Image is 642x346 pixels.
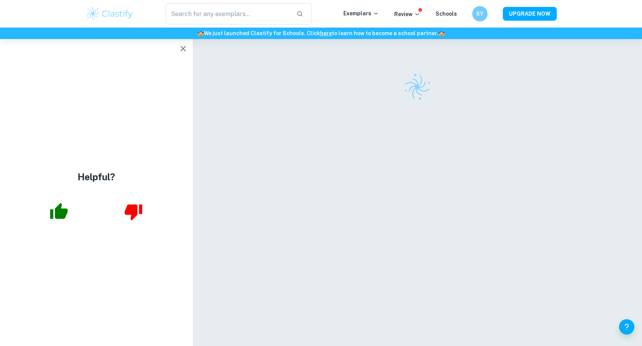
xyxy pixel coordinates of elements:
a: Schools [436,11,457,17]
button: SY [472,6,488,21]
img: Clastify logo [399,69,436,105]
button: UPGRADE NOW [503,7,557,21]
p: Review [394,10,420,18]
h6: We just launched Clastify for Schools. Click to learn how to become a school partner. [2,29,640,38]
span: 🏫 [197,30,204,36]
h4: Helpful? [78,170,115,184]
img: Clastify logo [86,6,134,21]
h6: SY [475,10,484,18]
button: Help and Feedback [619,319,634,335]
p: Exemplars [343,9,379,18]
input: Search for any exemplars... [166,3,291,24]
span: 🏫 [438,30,445,36]
a: here [320,30,332,36]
